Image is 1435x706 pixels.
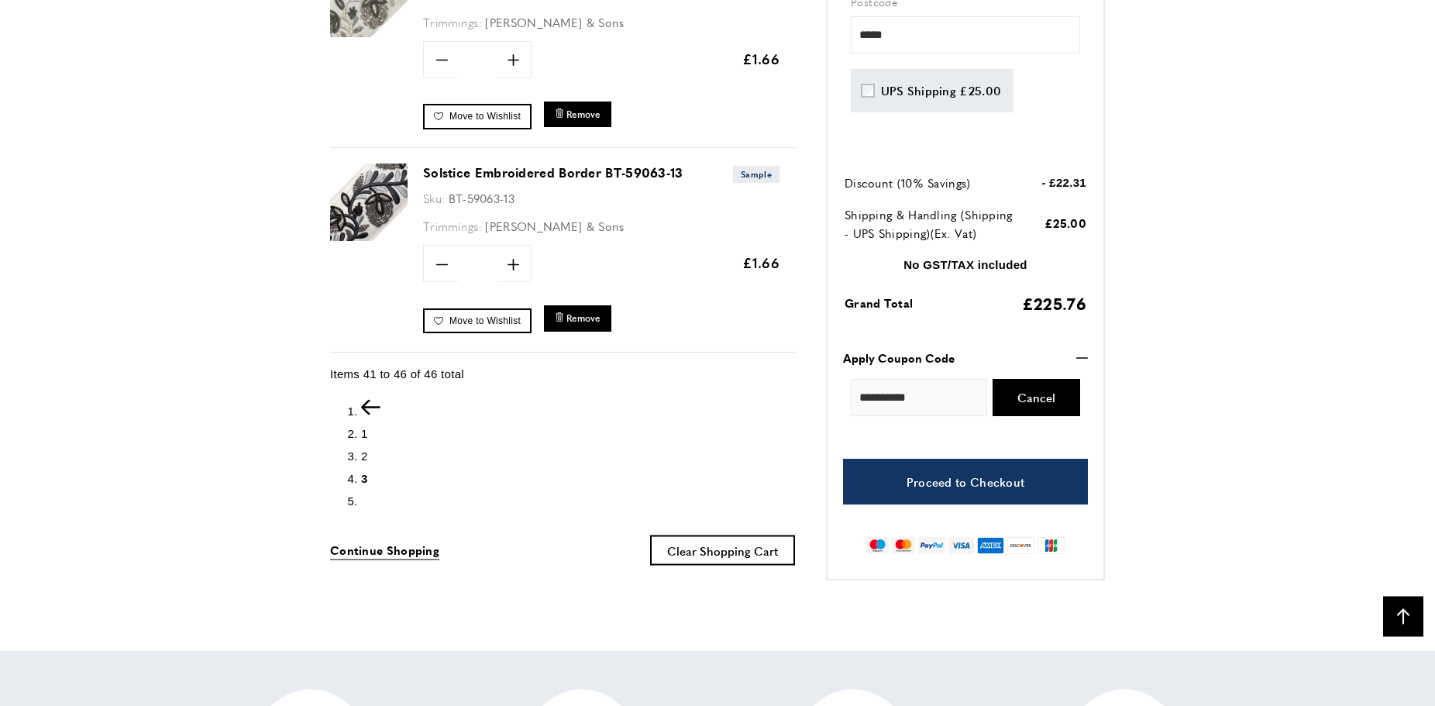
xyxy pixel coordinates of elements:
span: Remove [566,312,600,325]
button: Remove Solstice Embroidered Border BT-59063-04 [544,102,611,127]
img: Solstice Embroidered Border BT-59063-13 [330,164,408,241]
span: Clear Shopping Cart [667,542,778,558]
a: Proceed to Checkout [843,459,1088,505]
a: Solstice Embroidered Border BT-59063-13 [423,164,683,181]
a: 1 [361,426,368,439]
strong: Apply Coupon Code [843,349,955,367]
button: Remove Solstice Embroidered Border BT-59063-13 [544,305,611,331]
span: Shipping & Handling (Shipping - UPS Shipping) [845,205,1013,240]
a: 2 [361,449,368,462]
td: Discount (10% Savings) [845,173,1020,203]
nav: pagination [330,399,795,510]
span: UPS Shipping [881,81,957,98]
span: Trimmings: [423,218,482,234]
button: Clear Shopping Cart [650,535,795,565]
span: BT-59063-13 [449,190,514,206]
span: 3 [361,471,368,484]
span: Move to Wishlist [449,111,521,122]
a: Solstice Embroidered Border BT-59063-13 [330,230,408,243]
span: £1.66 [742,253,780,272]
span: Sample [733,166,779,182]
img: jcb [1038,537,1065,554]
span: Items 41 to 46 of 46 total [330,367,464,380]
span: [PERSON_NAME] & Sons [485,14,624,30]
span: Move to Wishlist [449,315,521,326]
span: (Ex. Vat) [931,224,977,240]
span: £1.66 [742,49,780,68]
span: Trimmings: [423,14,482,30]
img: mastercard [892,537,914,554]
span: Grand Total [845,294,913,311]
img: maestro [866,537,889,554]
a: Move to Wishlist [423,104,532,129]
img: american-express [977,537,1004,554]
img: discover [1007,537,1034,554]
span: £25.00 [959,81,1001,98]
strong: No GST/TAX included [903,257,1027,270]
a: Previous [361,404,380,417]
span: Continue Shopping [330,541,439,557]
span: £225.76 [1022,291,1086,314]
span: Remove [566,108,600,121]
a: Solstice Embroidered Border BT-59063-04 [330,26,408,40]
img: paypal [918,537,945,554]
img: visa [948,537,974,554]
td: - £22.31 [1022,173,1086,203]
span: [PERSON_NAME] & Sons [485,218,624,234]
a: Move to Wishlist [423,308,532,333]
div: Shipping Methods [851,68,1080,112]
button: Cancel [993,379,1080,416]
span: Sku: [423,190,445,206]
button: Apply Coupon Code [843,349,1088,367]
span: £25.00 [1044,215,1086,231]
li: Page 3 [361,469,795,487]
a: Continue Shopping [330,540,439,560]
